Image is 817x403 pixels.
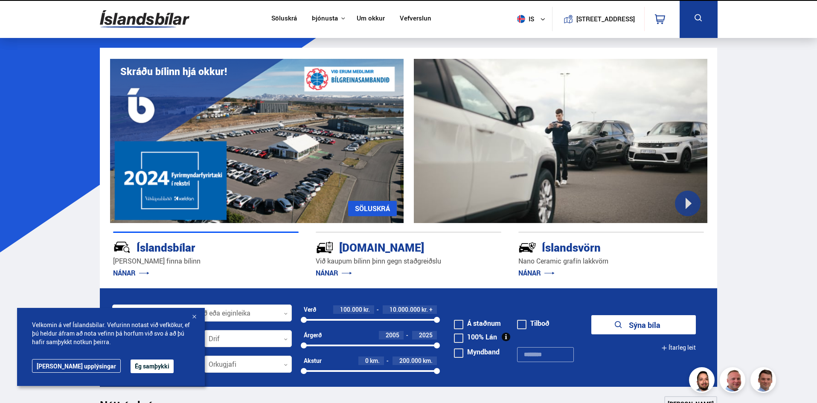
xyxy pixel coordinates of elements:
[304,332,322,339] div: Árgerð
[304,357,322,364] div: Akstur
[454,333,497,340] label: 100% Lán
[454,348,500,355] label: Myndband
[514,6,552,32] button: is
[363,306,370,313] span: kr.
[100,5,189,33] img: G0Ugv5HjCgRt.svg
[113,268,149,278] a: NÁNAR
[390,305,420,313] span: 10.000.000
[661,338,696,357] button: Ítarleg leit
[514,15,535,23] span: is
[419,331,433,339] span: 2025
[454,320,501,327] label: Á staðnum
[304,306,316,313] div: Verð
[721,368,747,394] img: siFngHWaQ9KaOqBr.png
[518,268,555,278] a: NÁNAR
[517,15,525,23] img: svg+xml;base64,PHN2ZyB4bWxucz0iaHR0cDovL3d3dy53My5vcmcvMjAwMC9zdmciIHdpZHRoPSI1MTIiIGhlaWdodD0iNT...
[370,357,380,364] span: km.
[357,14,385,23] a: Um okkur
[386,331,399,339] span: 2005
[316,238,334,256] img: tr5P-W3DuiFaO7aO.svg
[752,368,777,394] img: FbJEzSuNWCJXmdc-.webp
[518,238,536,256] img: -Svtn6bYgwAsiwNX.svg
[110,59,404,223] img: eKx6w-_Home_640_.png
[316,239,471,254] div: [DOMAIN_NAME]
[131,360,174,373] button: Ég samþykki
[316,268,352,278] a: NÁNAR
[690,368,716,394] img: nhp88E3Fdnt1Opn2.png
[518,256,704,266] p: Nano Ceramic grafín lakkvörn
[399,357,422,365] span: 200.000
[365,357,369,365] span: 0
[400,14,431,23] a: Vefverslun
[348,201,397,216] a: SÖLUSKRÁ
[422,306,428,313] span: kr.
[316,256,501,266] p: Við kaupum bílinn þinn gegn staðgreiðslu
[113,239,268,254] div: Íslandsbílar
[32,359,121,373] a: [PERSON_NAME] upplýsingar
[32,321,190,346] span: Velkomin á vef Íslandsbílar. Vefurinn notast við vefkökur, ef þú heldur áfram að nota vefinn þá h...
[312,14,338,23] button: Þjónusta
[557,7,640,31] a: [STREET_ADDRESS]
[340,305,362,313] span: 100.000
[113,238,131,256] img: JRvxyua_JYH6wB4c.svg
[429,306,433,313] span: +
[271,14,297,23] a: Söluskrá
[591,315,696,334] button: Sýna bíla
[423,357,433,364] span: km.
[113,256,299,266] p: [PERSON_NAME] finna bílinn
[517,320,550,327] label: Tilboð
[580,15,632,23] button: [STREET_ADDRESS]
[120,66,227,77] h1: Skráðu bílinn hjá okkur!
[518,239,674,254] div: Íslandsvörn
